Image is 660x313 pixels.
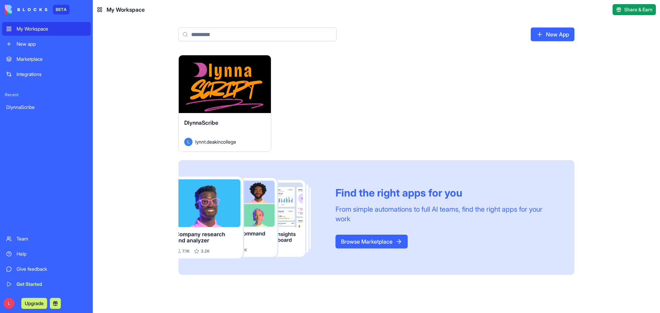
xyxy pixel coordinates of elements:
[531,27,574,41] a: New App
[184,138,192,146] span: L
[2,22,91,36] a: My Workspace
[335,204,558,224] div: From simple automations to full AI teams, find the right apps for your work
[21,298,47,309] button: Upgrade
[2,262,91,276] a: Give feedback
[16,281,87,288] div: Get Started
[2,52,91,66] a: Marketplace
[2,92,91,98] span: Recent
[624,6,652,13] span: Share & Earn
[2,277,91,291] a: Get Started
[53,5,69,14] div: BETA
[5,5,47,14] img: logo
[16,235,87,242] div: Team
[184,119,218,126] span: DlynnaScribe
[2,247,91,261] a: Help
[2,100,91,114] a: DlynnaScribe
[16,41,87,47] div: New app
[3,298,14,309] span: L
[16,250,87,257] div: Help
[195,138,236,145] span: lynnt.deakincollege
[107,5,145,14] span: My Workspace
[2,37,91,51] a: New app
[335,235,408,248] a: Browse Marketplace
[613,4,656,15] button: Share & Earn
[2,67,91,81] a: Integrations
[16,56,87,63] div: Marketplace
[16,266,87,272] div: Give feedback
[178,55,271,152] a: DlynnaScribeLlynnt.deakincollege
[5,5,69,14] a: BETA
[335,187,558,199] div: Find the right apps for you
[21,300,47,306] a: Upgrade
[16,25,87,32] div: My Workspace
[6,104,87,111] div: DlynnaScribe
[178,177,324,259] img: Frame_181_egmpey.png
[2,232,91,246] a: Team
[16,71,87,78] div: Integrations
